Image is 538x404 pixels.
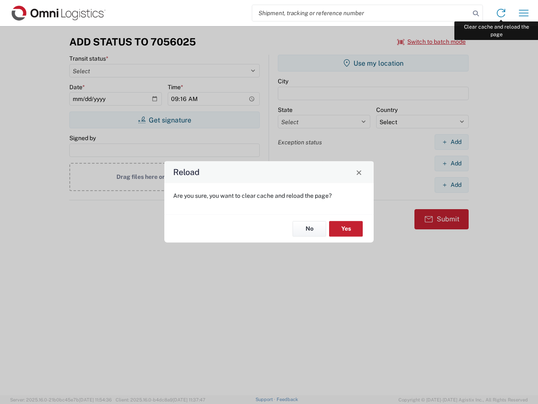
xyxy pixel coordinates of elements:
h4: Reload [173,166,200,178]
button: No [293,221,326,237]
p: Are you sure, you want to clear cache and reload the page? [173,192,365,199]
button: Close [353,166,365,178]
input: Shipment, tracking or reference number [252,5,470,21]
button: Yes [329,221,363,237]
